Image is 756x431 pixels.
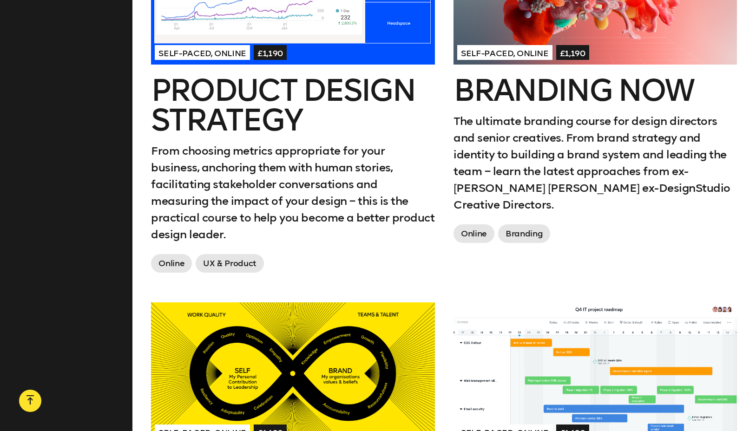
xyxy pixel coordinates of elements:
p: The ultimate branding course for design directors and senior creatives. From brand strategy and i... [454,113,737,213]
h2: Branding Now [454,76,737,105]
span: Self-paced, Online [457,45,552,60]
span: Branding [498,224,550,243]
span: £1,190 [556,45,589,60]
span: Online [151,254,192,273]
p: From choosing metrics appropriate for your business, anchoring them with human stories, facilitat... [151,143,434,243]
h2: Product Design Strategy [151,76,434,135]
span: £1,190 [254,45,287,60]
span: Self-paced, Online [155,45,250,60]
span: Online [454,224,494,243]
span: UX & Product [196,254,264,273]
